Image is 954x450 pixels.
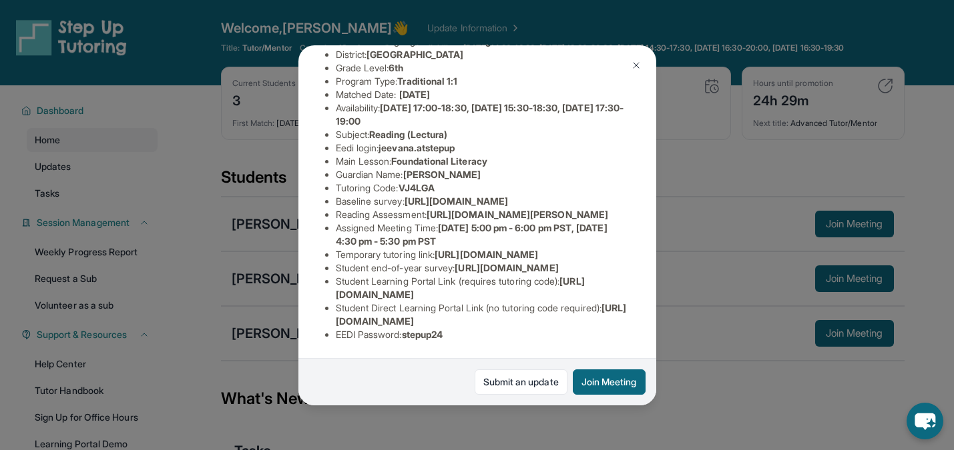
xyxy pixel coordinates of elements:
[455,262,558,273] span: [URL][DOMAIN_NAME]
[475,369,567,395] a: Submit an update
[403,169,481,180] span: [PERSON_NAME]
[389,62,403,73] span: 6th
[336,275,630,301] li: Student Learning Portal Link (requires tutoring code) :
[336,48,630,61] li: District:
[336,208,630,221] li: Reading Assessment :
[631,60,642,71] img: Close Icon
[336,328,630,341] li: EEDI Password :
[336,248,630,261] li: Temporary tutoring link :
[399,182,435,193] span: VJ4LGA
[336,222,608,247] span: [DATE] 5:00 pm - 6:00 pm PST, [DATE] 4:30 pm - 5:30 pm PST
[367,49,463,60] span: [GEOGRAPHIC_DATA]
[427,209,608,220] span: [URL][DOMAIN_NAME][PERSON_NAME]
[369,129,447,140] span: Reading (Lectura)
[336,181,630,195] li: Tutoring Code :
[336,195,630,208] li: Baseline survey :
[336,168,630,181] li: Guardian Name :
[435,249,538,260] span: [URL][DOMAIN_NAME]
[397,75,457,87] span: Traditional 1:1
[336,61,630,75] li: Grade Level:
[399,89,430,100] span: [DATE]
[336,301,630,328] li: Student Direct Learning Portal Link (no tutoring code required) :
[405,195,508,207] span: [URL][DOMAIN_NAME]
[907,403,943,439] button: chat-button
[336,102,624,127] span: [DATE] 17:00-18:30, [DATE] 15:30-18:30, [DATE] 17:30-19:00
[391,155,487,167] span: Foundational Literacy
[573,369,646,395] button: Join Meeting
[336,141,630,155] li: Eedi login :
[402,329,443,340] span: stepup24
[336,75,630,88] li: Program Type:
[336,221,630,248] li: Assigned Meeting Time :
[336,261,630,275] li: Student end-of-year survey :
[336,101,630,128] li: Availability:
[336,155,630,168] li: Main Lesson :
[336,88,630,101] li: Matched Date:
[336,128,630,141] li: Subject :
[379,142,455,153] span: jeevana.atstepup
